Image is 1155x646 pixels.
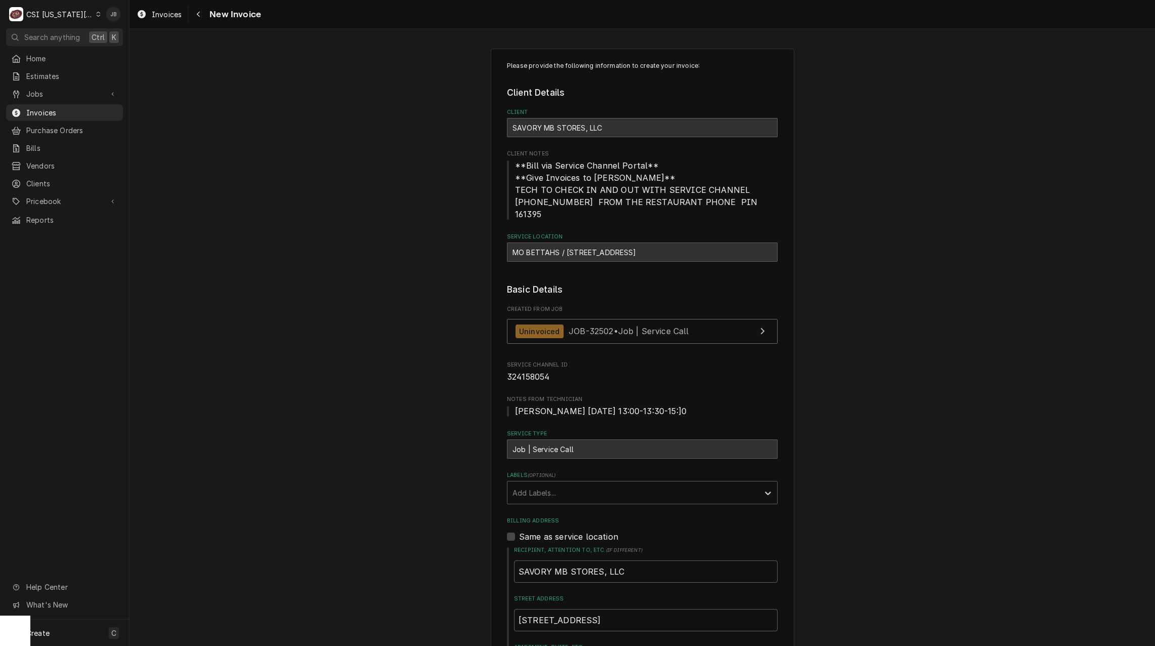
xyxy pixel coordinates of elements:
span: Jobs [26,89,103,99]
label: Same as service location [519,531,618,543]
span: 324158054 [507,372,549,382]
a: Clients [6,175,123,192]
a: Go to Help Center [6,579,123,595]
div: Client Notes [507,150,778,220]
div: C [9,7,23,21]
span: Notes From Technician [507,405,778,417]
div: JB [106,7,120,21]
span: Service Channel ID [507,371,778,383]
div: Recipient, Attention To, etc. [514,546,778,582]
a: Purchase Orders [6,122,123,139]
a: Invoices [133,6,186,23]
a: Home [6,50,123,67]
span: Ctrl [92,32,105,43]
label: Street Address [514,595,778,603]
p: Please provide the following information to create your invoice: [507,61,778,70]
span: K [112,32,116,43]
a: Invoices [6,104,123,121]
div: Client [507,108,778,137]
span: Client Notes [507,150,778,158]
span: Invoices [152,9,182,20]
legend: Basic Details [507,283,778,296]
span: Pricebook [26,196,103,207]
span: ( if different ) [606,547,643,553]
span: Home [26,53,118,64]
span: JOB-32502 • Job | Service Call [569,326,689,336]
label: Service Location [507,233,778,241]
a: Reports [6,212,123,228]
span: Vendors [26,160,118,171]
span: ( optional ) [528,472,556,478]
span: Estimates [26,71,118,82]
span: What's New [26,599,117,610]
label: Labels [507,471,778,479]
a: Go to Jobs [6,86,123,102]
a: Estimates [6,68,123,85]
span: [PERSON_NAME] [DATE] 13:00-13:30-15:]0 [515,406,687,416]
span: Create [26,629,50,637]
span: Service Channel ID [507,361,778,369]
span: Clients [26,178,118,189]
label: Billing Address [507,517,778,525]
span: Purchase Orders [26,125,118,136]
label: Recipient, Attention To, etc. [514,546,778,554]
div: Joshua Bennett's Avatar [106,7,120,21]
div: Service Location [507,233,778,262]
a: Go to Pricebook [6,193,123,210]
span: Bills [26,143,118,153]
span: **Bill via Service Channel Portal** **Give Invoices to [PERSON_NAME]** TECH TO CHECK IN AND OUT W... [515,160,760,219]
a: Go to What's New [6,596,123,613]
div: Service Channel ID [507,361,778,383]
a: View Job [507,319,778,344]
div: Service Type [507,430,778,459]
a: Vendors [6,157,123,174]
span: Client Notes [507,159,778,220]
legend: Client Details [507,86,778,99]
span: Reports [26,215,118,225]
span: Help Center [26,582,117,592]
button: Search anythingCtrlK [6,28,123,46]
div: Street Address [514,595,778,631]
div: CSI [US_STATE][GEOGRAPHIC_DATA] [26,9,93,20]
span: Invoices [26,107,118,118]
label: Service Type [507,430,778,438]
label: Client [507,108,778,116]
div: CSI Kansas City's Avatar [9,7,23,21]
div: Notes From Technician [507,395,778,417]
span: Created From Job [507,305,778,313]
div: Job | Service Call [507,439,778,459]
span: New Invoice [206,8,261,21]
a: Bills [6,140,123,156]
button: Navigate back [190,6,206,22]
span: Notes From Technician [507,395,778,403]
div: Labels [507,471,778,504]
div: SAVORY MB STORES, LLC [507,118,778,137]
div: Uninvoiced [516,325,564,338]
span: Search anything [24,32,80,43]
div: Created From Job [507,305,778,349]
div: MO BETTAHS / 7006 W 75th St, Overland Park, KS 66204 [507,243,778,262]
span: C [111,628,116,638]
